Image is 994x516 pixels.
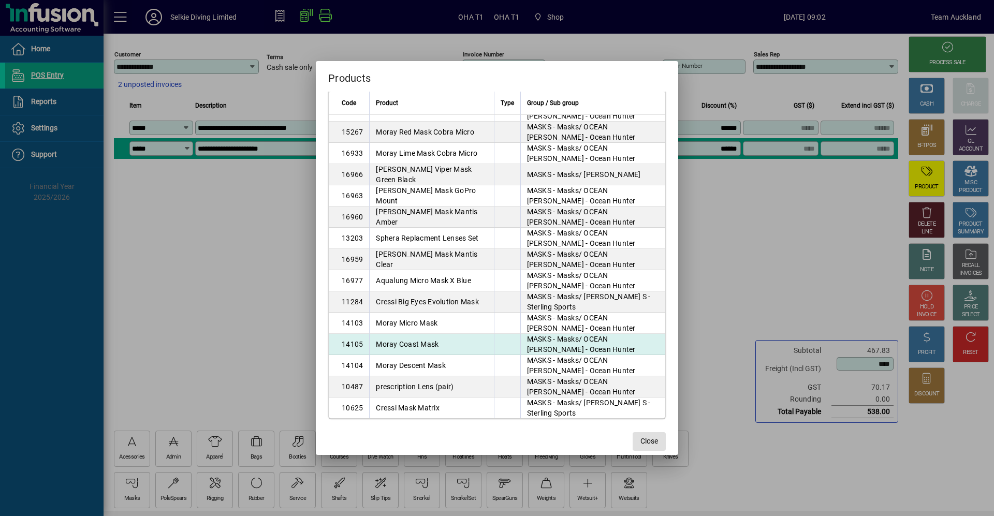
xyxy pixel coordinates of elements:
[342,212,363,222] div: 16960
[520,207,665,228] td: MASKS - Masks / OCEAN [PERSON_NAME] - Ocean Hunter
[520,313,665,334] td: MASKS - Masks / OCEAN [PERSON_NAME] - Ocean Hunter
[342,254,363,264] div: 16959
[342,233,363,243] div: 13203
[520,355,665,376] td: MASKS - Masks / OCEAN [PERSON_NAME] - Ocean Hunter
[369,270,493,291] td: Aqualung Micro Mask X Blue
[369,164,493,185] td: [PERSON_NAME] Viper Mask Green Black
[342,339,363,349] div: 14105
[342,97,356,109] span: Code
[501,97,514,109] span: Type
[342,318,363,328] div: 14103
[520,291,665,313] td: MASKS - Masks / [PERSON_NAME] S - Sterling Sports
[342,190,363,201] div: 16963
[369,334,493,355] td: Moray Coast Mask
[316,61,678,91] h2: Products
[369,313,493,334] td: Moray Micro Mask
[369,355,493,376] td: Moray Descent Mask
[520,228,665,249] td: MASKS - Masks / OCEAN [PERSON_NAME] - Ocean Hunter
[369,376,493,397] td: prescription Lens (pair)
[633,432,666,451] button: Close
[369,228,493,249] td: Sphera Replacment Lenses Set
[342,360,363,371] div: 14104
[342,148,363,158] div: 16933
[527,97,579,109] span: Group / Sub group
[342,381,363,392] div: 10487
[520,185,665,207] td: MASKS - Masks / OCEAN [PERSON_NAME] - Ocean Hunter
[342,169,363,180] div: 16966
[342,275,363,286] div: 16977
[369,143,493,164] td: Moray Lime Mask Cobra Micro
[369,185,493,207] td: [PERSON_NAME] Mask GoPro Mount
[520,270,665,291] td: MASKS - Masks / OCEAN [PERSON_NAME] - Ocean Hunter
[376,97,398,109] span: Product
[520,164,665,185] td: MASKS - Masks / [PERSON_NAME]
[369,207,493,228] td: [PERSON_NAME] Mask Mantis Amber
[369,397,493,418] td: Cressi Mask Matrix
[369,291,493,313] td: Cressi Big Eyes Evolution Mask
[640,436,658,447] span: Close
[520,334,665,355] td: MASKS - Masks / OCEAN [PERSON_NAME] - Ocean Hunter
[520,143,665,164] td: MASKS - Masks / OCEAN [PERSON_NAME] - Ocean Hunter
[369,249,493,270] td: [PERSON_NAME] Mask Mantis Clear
[520,122,665,143] td: MASKS - Masks / OCEAN [PERSON_NAME] - Ocean Hunter
[369,122,493,143] td: Moray Red Mask Cobra Micro
[342,127,363,137] div: 15267
[520,376,665,397] td: MASKS - Masks / OCEAN [PERSON_NAME] - Ocean Hunter
[342,297,363,307] div: 11284
[520,397,665,418] td: MASKS - Masks / [PERSON_NAME] S - Sterling Sports
[342,403,363,413] div: 10625
[520,249,665,270] td: MASKS - Masks / OCEAN [PERSON_NAME] - Ocean Hunter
